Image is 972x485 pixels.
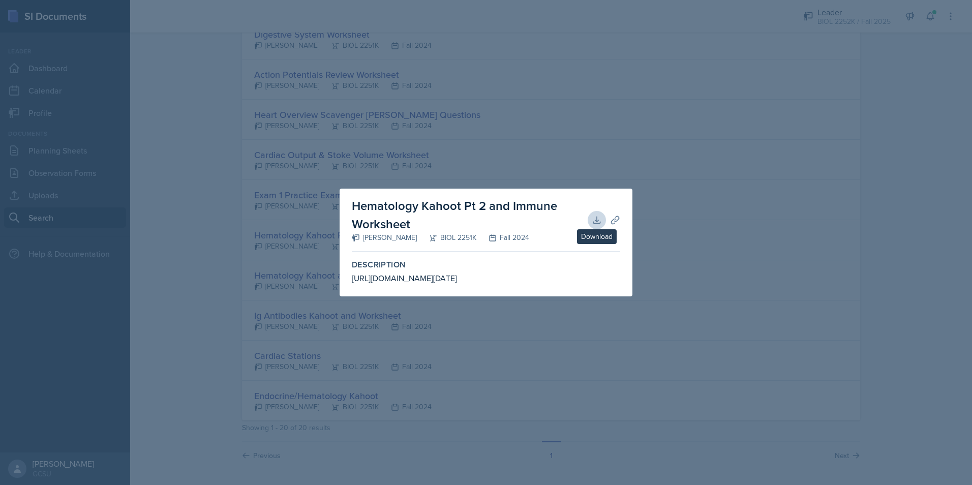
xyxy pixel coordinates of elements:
[352,197,592,233] h2: Hematology Kahoot Pt 2 and Immune Worksheet
[352,232,417,243] div: [PERSON_NAME]
[476,232,529,243] div: Fall 2024
[352,260,620,270] label: Description
[352,272,620,284] div: [URL][DOMAIN_NAME][DATE]
[417,232,476,243] div: BIOL 2251K
[588,211,606,229] button: Download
